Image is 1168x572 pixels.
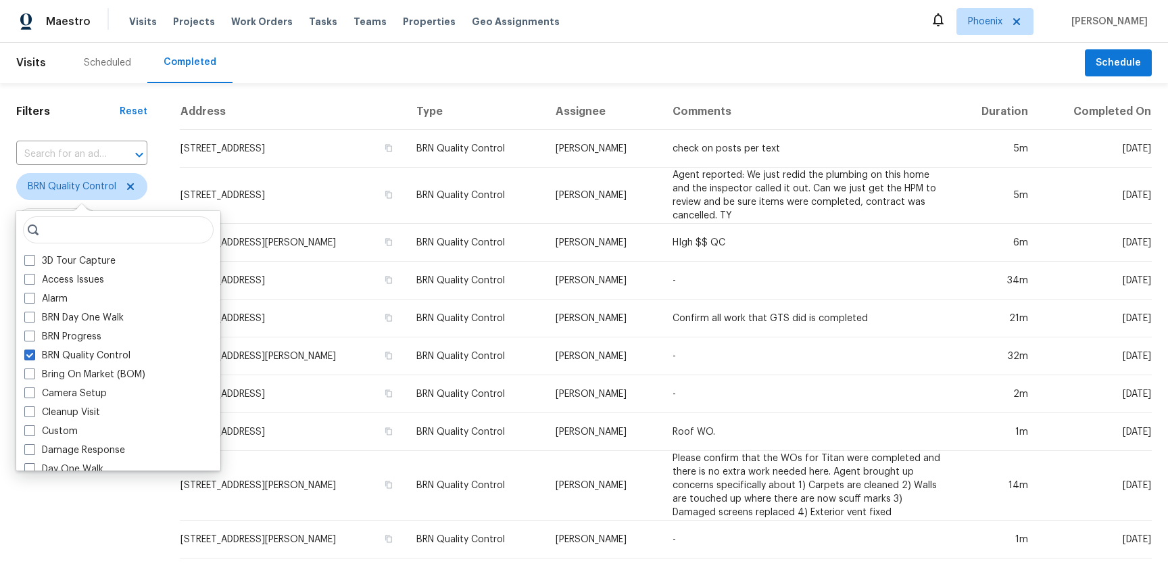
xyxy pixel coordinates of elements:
[545,94,662,130] th: Assignee
[180,337,406,375] td: [STREET_ADDRESS][PERSON_NAME]
[545,168,662,224] td: [PERSON_NAME]
[545,451,662,521] td: [PERSON_NAME]
[953,94,1039,130] th: Duration
[953,337,1039,375] td: 32m
[406,168,545,224] td: BRN Quality Control
[406,521,545,558] td: BRN Quality Control
[28,180,116,193] span: BRN Quality Control
[130,145,149,164] button: Open
[24,406,100,419] label: Cleanup Visit
[953,413,1039,451] td: 1m
[1039,375,1152,413] td: [DATE]
[180,375,406,413] td: [STREET_ADDRESS]
[545,413,662,451] td: [PERSON_NAME]
[16,48,46,78] span: Visits
[545,224,662,262] td: [PERSON_NAME]
[24,387,107,400] label: Camera Setup
[662,130,953,168] td: check on posts per text
[180,521,406,558] td: [STREET_ADDRESS][PERSON_NAME]
[24,273,104,287] label: Access Issues
[953,130,1039,168] td: 5m
[173,15,215,28] span: Projects
[129,15,157,28] span: Visits
[662,521,953,558] td: -
[383,479,395,491] button: Copy Address
[953,262,1039,300] td: 34m
[16,105,120,118] h1: Filters
[953,521,1039,558] td: 1m
[24,444,125,457] label: Damage Response
[1039,413,1152,451] td: [DATE]
[24,368,145,381] label: Bring On Market (BOM)
[1039,130,1152,168] td: [DATE]
[24,462,103,476] label: Day One Walk
[24,330,101,343] label: BRN Progress
[1039,521,1152,558] td: [DATE]
[545,521,662,558] td: [PERSON_NAME]
[406,375,545,413] td: BRN Quality Control
[180,94,406,130] th: Address
[383,142,395,154] button: Copy Address
[662,224,953,262] td: HIgh $$ QC
[383,274,395,286] button: Copy Address
[662,168,953,224] td: Agent reported: We just redid the plumbing on this home and the inspector called it out. Can we j...
[406,451,545,521] td: BRN Quality Control
[24,425,78,438] label: Custom
[662,300,953,337] td: Confirm all work that GTS did is completed
[1039,451,1152,521] td: [DATE]
[1039,262,1152,300] td: [DATE]
[662,337,953,375] td: -
[1039,337,1152,375] td: [DATE]
[406,130,545,168] td: BRN Quality Control
[1039,300,1152,337] td: [DATE]
[1085,49,1152,77] button: Schedule
[968,15,1002,28] span: Phoenix
[354,15,387,28] span: Teams
[662,375,953,413] td: -
[383,533,395,545] button: Copy Address
[662,413,953,451] td: Roof WO.
[383,312,395,324] button: Copy Address
[403,15,456,28] span: Properties
[545,300,662,337] td: [PERSON_NAME]
[383,189,395,201] button: Copy Address
[383,350,395,362] button: Copy Address
[180,262,406,300] td: [STREET_ADDRESS]
[953,168,1039,224] td: 5m
[662,262,953,300] td: -
[24,311,124,325] label: BRN Day One Walk
[383,387,395,400] button: Copy Address
[24,349,130,362] label: BRN Quality Control
[383,236,395,248] button: Copy Address
[662,451,953,521] td: Please confirm that the WOs for Titan were completed and there is no extra work needed here. Agen...
[180,224,406,262] td: [STREET_ADDRESS][PERSON_NAME]
[309,17,337,26] span: Tasks
[1096,55,1141,72] span: Schedule
[180,300,406,337] td: [STREET_ADDRESS]
[1066,15,1148,28] span: [PERSON_NAME]
[545,130,662,168] td: [PERSON_NAME]
[545,262,662,300] td: [PERSON_NAME]
[1039,168,1152,224] td: [DATE]
[406,224,545,262] td: BRN Quality Control
[545,337,662,375] td: [PERSON_NAME]
[164,55,216,69] div: Completed
[180,168,406,224] td: [STREET_ADDRESS]
[953,451,1039,521] td: 14m
[953,375,1039,413] td: 2m
[406,300,545,337] td: BRN Quality Control
[180,451,406,521] td: [STREET_ADDRESS][PERSON_NAME]
[953,300,1039,337] td: 21m
[406,413,545,451] td: BRN Quality Control
[953,224,1039,262] td: 6m
[1039,94,1152,130] th: Completed On
[545,375,662,413] td: [PERSON_NAME]
[406,262,545,300] td: BRN Quality Control
[231,15,293,28] span: Work Orders
[24,292,68,306] label: Alarm
[662,94,953,130] th: Comments
[406,337,545,375] td: BRN Quality Control
[406,94,545,130] th: Type
[120,105,147,118] div: Reset
[24,254,116,268] label: 3D Tour Capture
